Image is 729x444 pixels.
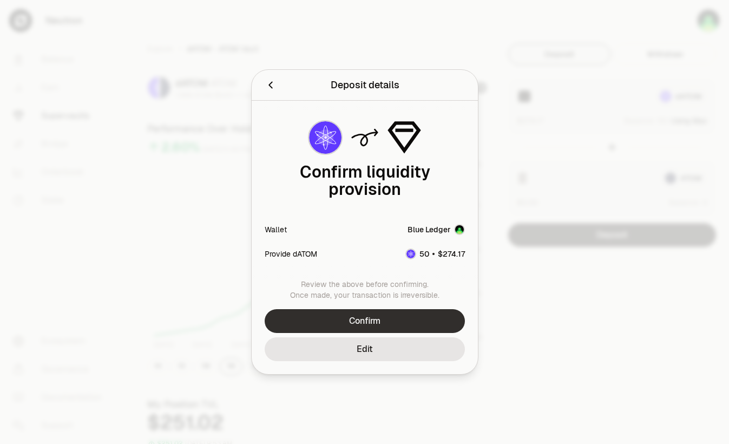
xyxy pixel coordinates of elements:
[330,77,399,93] div: Deposit details
[408,224,465,235] button: Blue Ledger
[265,309,465,333] button: Confirm
[406,250,415,258] img: dATOM Logo
[309,121,341,154] img: dATOM Logo
[265,164,465,198] div: Confirm liquidity provision
[265,337,465,361] button: Edit
[408,224,451,235] div: Blue Ledger
[265,224,287,235] div: Wallet
[265,77,277,93] button: Back
[454,224,465,235] img: Account Image
[265,279,465,301] div: Review the above before confirming. Once made, your transaction is irreversible.
[265,249,317,259] div: Provide dATOM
